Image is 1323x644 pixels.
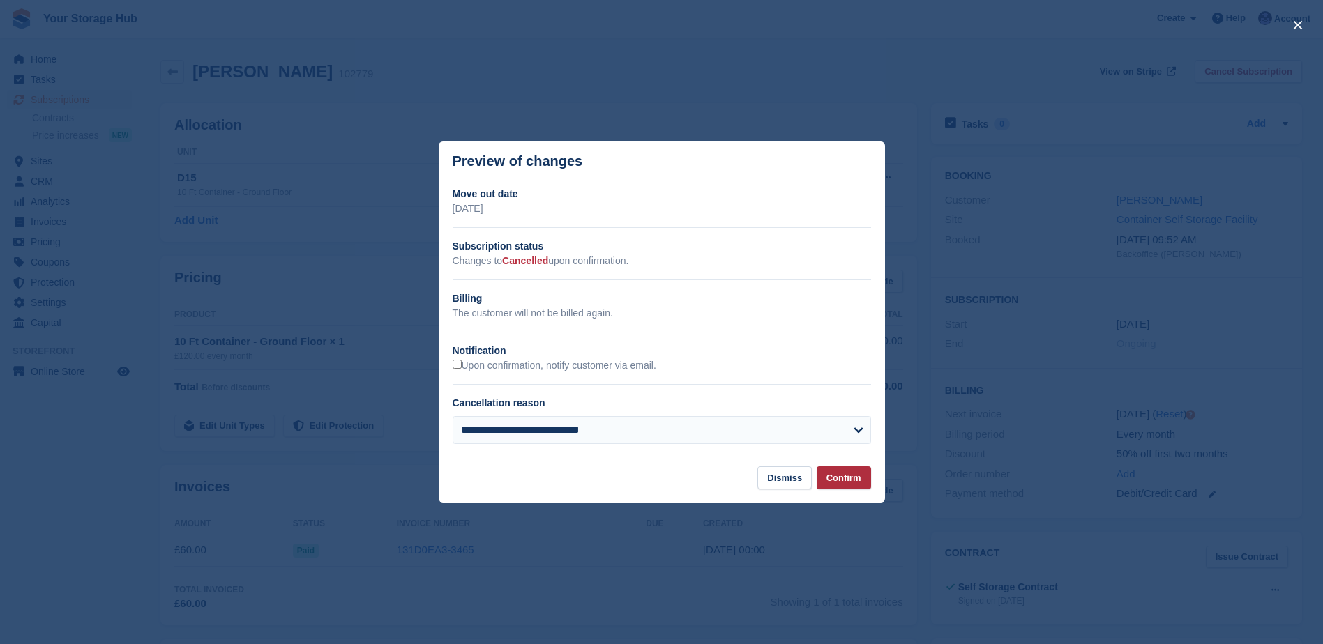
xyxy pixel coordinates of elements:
span: Cancelled [502,255,548,266]
input: Upon confirmation, notify customer via email. [453,360,462,369]
p: Changes to upon confirmation. [453,254,871,268]
p: The customer will not be billed again. [453,306,871,321]
button: Dismiss [757,466,812,489]
label: Upon confirmation, notify customer via email. [453,360,656,372]
h2: Subscription status [453,239,871,254]
p: [DATE] [453,201,871,216]
label: Cancellation reason [453,397,545,408]
h2: Billing [453,291,871,306]
button: Confirm [817,466,871,489]
p: Preview of changes [453,153,583,169]
h2: Move out date [453,187,871,201]
button: close [1287,14,1309,36]
h2: Notification [453,344,871,358]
